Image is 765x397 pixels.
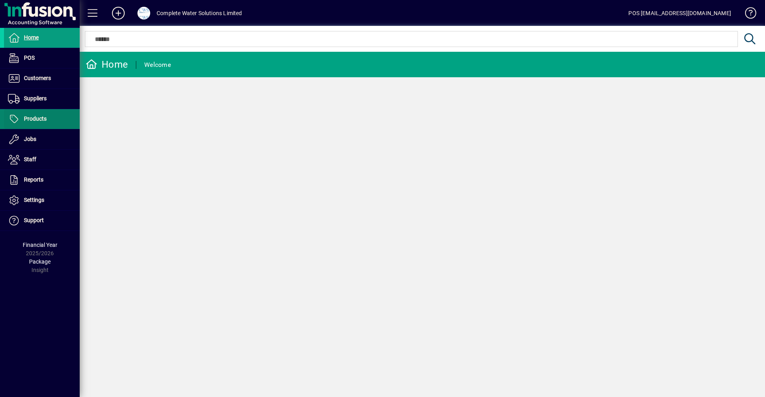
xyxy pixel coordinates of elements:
[4,211,80,231] a: Support
[24,156,36,162] span: Staff
[29,258,51,265] span: Package
[628,7,731,20] div: POS [EMAIL_ADDRESS][DOMAIN_NAME]
[24,75,51,81] span: Customers
[739,2,755,27] a: Knowledge Base
[4,129,80,149] a: Jobs
[24,95,47,102] span: Suppliers
[24,217,44,223] span: Support
[4,170,80,190] a: Reports
[4,89,80,109] a: Suppliers
[4,109,80,129] a: Products
[157,7,242,20] div: Complete Water Solutions Limited
[24,34,39,41] span: Home
[131,6,157,20] button: Profile
[24,176,43,183] span: Reports
[4,150,80,170] a: Staff
[24,197,44,203] span: Settings
[106,6,131,20] button: Add
[4,48,80,68] a: POS
[4,68,80,88] a: Customers
[144,59,171,71] div: Welcome
[24,115,47,122] span: Products
[23,242,57,248] span: Financial Year
[24,136,36,142] span: Jobs
[4,190,80,210] a: Settings
[24,55,35,61] span: POS
[86,58,128,71] div: Home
